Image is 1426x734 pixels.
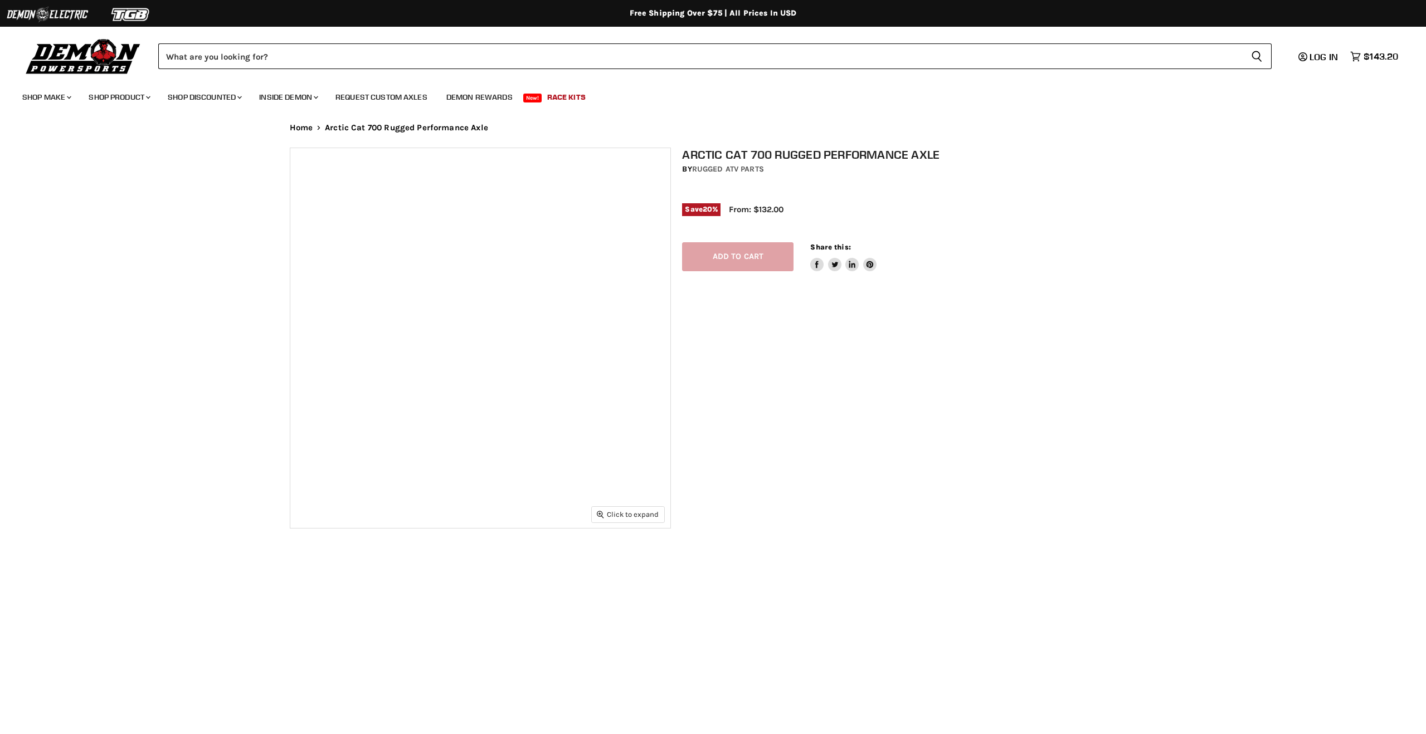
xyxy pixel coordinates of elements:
[592,507,664,522] button: Click to expand
[267,123,1159,133] nav: Breadcrumbs
[692,164,764,174] a: Rugged ATV Parts
[1310,51,1338,62] span: Log in
[158,43,1242,69] input: Search
[251,86,325,109] a: Inside Demon
[14,81,1395,109] ul: Main menu
[89,4,173,25] img: TGB Logo 2
[682,148,1148,162] h1: Arctic Cat 700 Rugged Performance Axle
[327,86,436,109] a: Request Custom Axles
[682,203,721,216] span: Save %
[158,43,1272,69] form: Product
[14,86,78,109] a: Shop Make
[1242,43,1272,69] button: Search
[703,205,712,213] span: 20
[1345,48,1404,65] a: $143.20
[438,86,521,109] a: Demon Rewards
[267,8,1159,18] div: Free Shipping Over $75 | All Prices In USD
[1293,52,1345,62] a: Log in
[80,86,157,109] a: Shop Product
[539,86,594,109] a: Race Kits
[810,242,877,272] aside: Share this:
[810,243,850,251] span: Share this:
[682,163,1148,175] div: by
[6,4,89,25] img: Demon Electric Logo 2
[523,94,542,102] span: New!
[1364,51,1398,62] span: $143.20
[597,510,659,518] span: Click to expand
[290,123,313,133] a: Home
[729,204,783,214] span: From: $132.00
[325,123,488,133] span: Arctic Cat 700 Rugged Performance Axle
[159,86,249,109] a: Shop Discounted
[22,36,144,76] img: Demon Powersports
